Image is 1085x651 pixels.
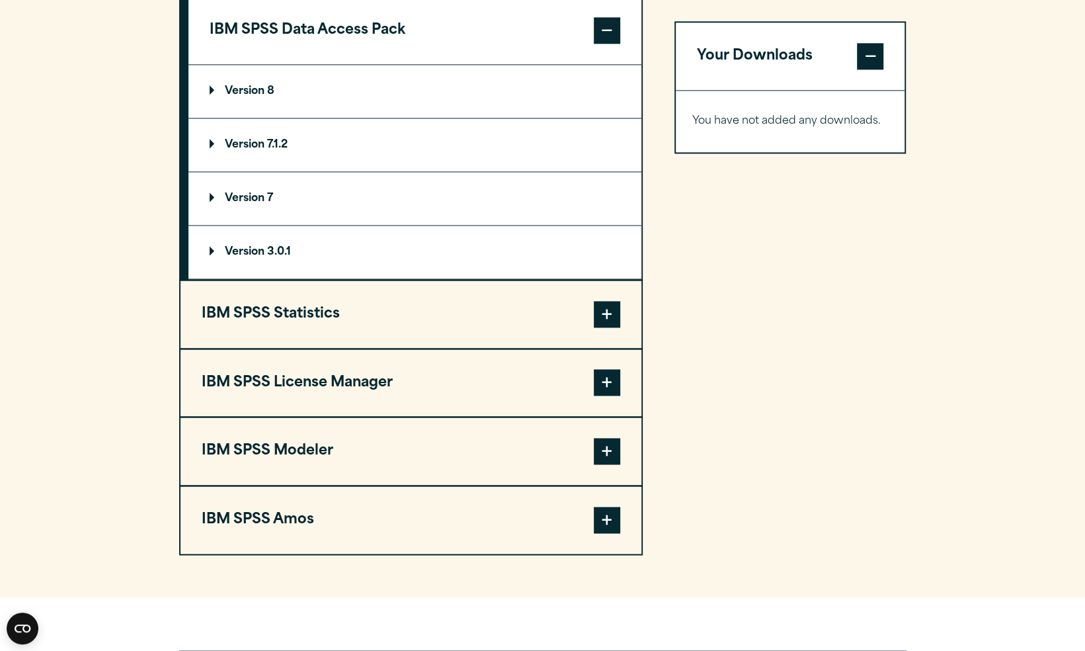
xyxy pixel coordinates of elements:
[676,90,905,152] div: Your Downloads
[210,86,274,97] p: Version 8
[188,226,641,279] summary: Version 3.0.1
[7,613,38,644] button: Open CMP widget
[188,118,641,171] summary: Version 7.1.2
[188,172,641,225] summary: Version 7
[676,22,905,90] button: Your Downloads
[210,193,273,204] p: Version 7
[210,247,291,257] p: Version 3.0.1
[181,281,641,348] button: IBM SPSS Statistics
[188,65,641,118] summary: Version 8
[181,486,641,554] button: IBM SPSS Amos
[181,417,641,485] button: IBM SPSS Modeler
[181,349,641,417] button: IBM SPSS License Manager
[692,112,889,131] p: You have not added any downloads.
[210,140,288,150] p: Version 7.1.2
[188,64,641,279] div: IBM SPSS Data Access Pack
